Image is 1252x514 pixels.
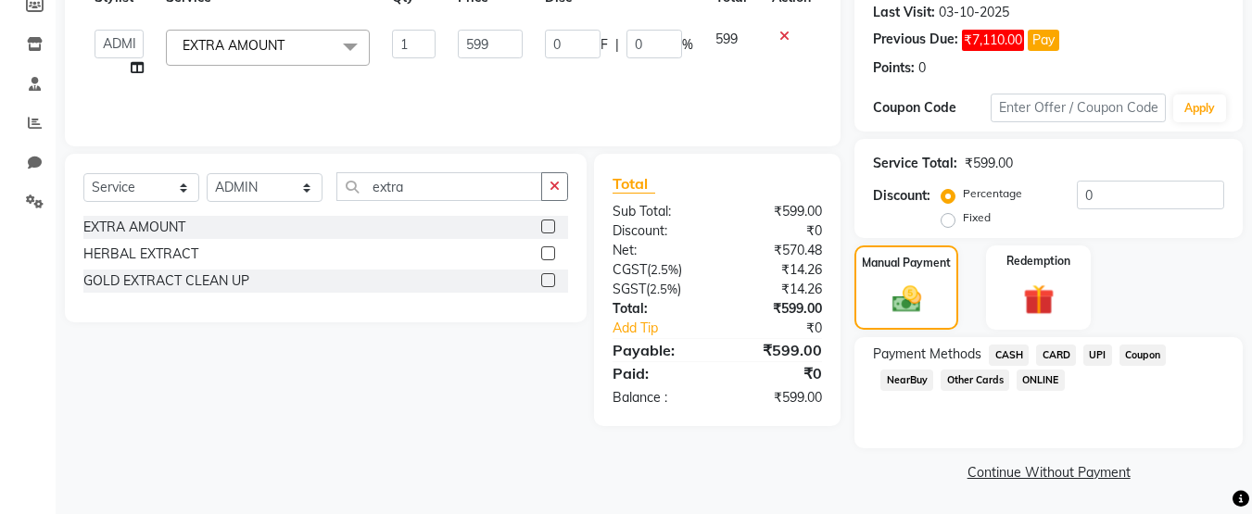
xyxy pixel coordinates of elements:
label: Redemption [1006,253,1070,270]
div: ₹599.00 [717,339,836,361]
div: ₹14.26 [717,260,836,280]
span: 2.5% [650,282,677,296]
div: ₹599.00 [965,154,1013,173]
span: | [615,35,619,55]
div: Paid: [599,362,717,384]
div: ₹14.26 [717,280,836,299]
span: Payment Methods [873,345,981,364]
input: Enter Offer / Coupon Code [991,94,1166,122]
div: Net: [599,241,717,260]
div: ₹0 [717,221,836,241]
span: 599 [715,31,738,47]
div: Coupon Code [873,98,990,118]
span: 2.5% [651,262,678,277]
span: Total [613,174,655,194]
span: SGST [613,281,646,297]
div: Previous Due: [873,30,958,51]
div: Sub Total: [599,202,717,221]
div: Balance : [599,388,717,407]
div: ( ) [599,260,717,280]
span: Coupon [1119,345,1167,366]
span: CGST [613,261,647,278]
a: Add Tip [599,319,737,338]
span: CARD [1036,345,1076,366]
span: UPI [1083,345,1112,366]
label: Fixed [963,209,991,226]
input: Search or Scan [336,172,542,201]
div: ( ) [599,280,717,299]
div: Total: [599,299,717,319]
div: 03-10-2025 [939,3,1009,22]
div: Points: [873,58,915,78]
div: Payable: [599,339,717,361]
span: EXTRA AMOUNT [183,37,285,54]
span: NearBuy [880,370,933,391]
img: _cash.svg [883,282,930,316]
span: ONLINE [1017,370,1065,391]
div: GOLD EXTRACT CLEAN UP [83,271,249,291]
label: Manual Payment [862,255,951,271]
div: Discount: [873,186,930,206]
div: HERBAL EXTRACT [83,244,198,264]
div: Last Visit: [873,3,935,22]
div: ₹0 [717,362,836,384]
span: CASH [989,345,1029,366]
button: Apply [1173,94,1226,122]
a: x [285,37,293,54]
div: ₹0 [738,319,837,338]
img: _gift.svg [1014,281,1064,319]
button: Pay [1028,30,1059,51]
span: % [682,35,693,55]
a: Continue Without Payment [858,463,1239,483]
span: Other Cards [941,370,1009,391]
span: ₹7,110.00 [962,30,1024,51]
span: F [601,35,608,55]
div: Service Total: [873,154,957,173]
div: 0 [918,58,926,78]
div: ₹599.00 [717,388,836,407]
label: Percentage [963,185,1022,202]
div: ₹599.00 [717,202,836,221]
div: ₹570.48 [717,241,836,260]
div: ₹599.00 [717,299,836,319]
div: EXTRA AMOUNT [83,218,185,237]
div: Discount: [599,221,717,241]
